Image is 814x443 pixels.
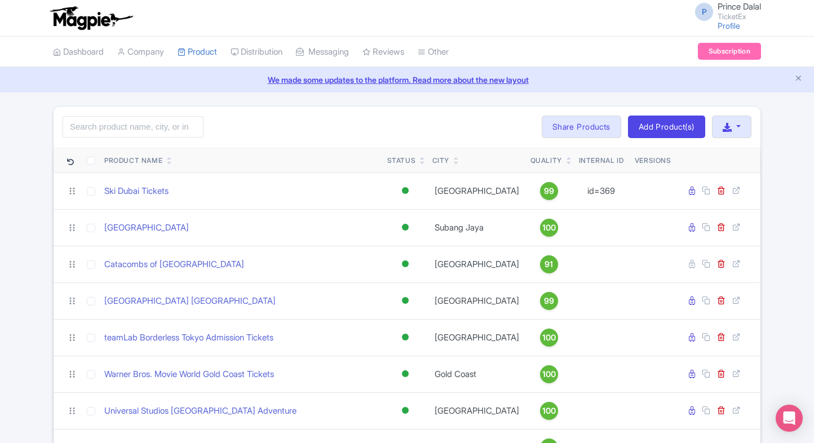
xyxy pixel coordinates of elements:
[428,356,526,392] td: Gold Coast
[53,37,104,68] a: Dashboard
[47,6,135,30] img: logo-ab69f6fb50320c5b225c76a69d11143b.png
[542,221,556,234] span: 100
[572,147,630,173] th: Internal ID
[630,147,676,173] th: Versions
[104,405,297,418] a: Universal Studios [GEOGRAPHIC_DATA] Adventure
[545,258,553,271] span: 91
[530,156,562,166] div: Quality
[400,219,411,236] div: Active
[718,21,740,30] a: Profile
[542,116,621,138] a: Share Products
[418,37,449,68] a: Other
[628,116,705,138] a: Add Product(s)
[231,37,282,68] a: Distribution
[695,3,713,21] span: P
[400,256,411,272] div: Active
[432,156,449,166] div: City
[104,331,273,344] a: teamLab Borderless Tokyo Admission Tickets
[428,172,526,209] td: [GEOGRAPHIC_DATA]
[104,295,276,308] a: [GEOGRAPHIC_DATA] [GEOGRAPHIC_DATA]
[530,255,568,273] a: 91
[718,1,761,12] span: Prince Dalal
[400,293,411,309] div: Active
[117,37,164,68] a: Company
[428,246,526,282] td: [GEOGRAPHIC_DATA]
[698,43,761,60] a: Subscription
[530,329,568,347] a: 100
[530,182,568,200] a: 99
[296,37,349,68] a: Messaging
[400,329,411,345] div: Active
[428,319,526,356] td: [GEOGRAPHIC_DATA]
[400,402,411,419] div: Active
[104,258,244,271] a: Catacombs of [GEOGRAPHIC_DATA]
[572,172,630,209] td: id=369
[362,37,404,68] a: Reviews
[104,368,274,381] a: Warner Bros. Movie World Gold Coast Tickets
[104,156,162,166] div: Product Name
[428,209,526,246] td: Subang Jaya
[542,331,556,344] span: 100
[428,392,526,429] td: [GEOGRAPHIC_DATA]
[530,402,568,420] a: 100
[530,219,568,237] a: 100
[7,74,807,86] a: We made some updates to the platform. Read more about the new layout
[718,13,761,20] small: TicketEx
[544,185,554,197] span: 99
[63,116,203,138] input: Search product name, city, or interal id
[542,405,556,417] span: 100
[530,365,568,383] a: 100
[776,405,803,432] div: Open Intercom Messenger
[104,221,189,234] a: [GEOGRAPHIC_DATA]
[530,292,568,310] a: 99
[400,366,411,382] div: Active
[688,2,761,20] a: P Prince Dalal TicketEx
[428,282,526,319] td: [GEOGRAPHIC_DATA]
[178,37,217,68] a: Product
[400,183,411,199] div: Active
[542,368,556,380] span: 100
[544,295,554,307] span: 99
[387,156,416,166] div: Status
[104,185,169,198] a: Ski Dubai Tickets
[794,73,803,86] button: Close announcement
